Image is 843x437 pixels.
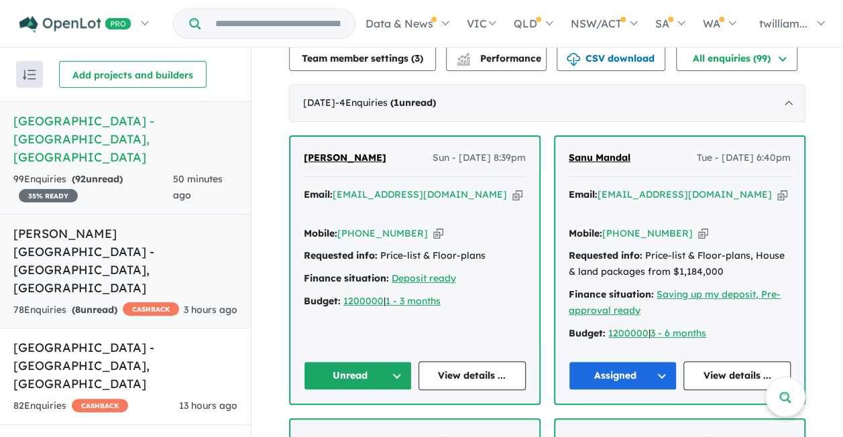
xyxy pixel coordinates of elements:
span: Tue - [DATE] 6:40pm [697,150,791,166]
span: Sun - [DATE] 8:39pm [433,150,526,166]
a: Deposit ready [392,272,456,284]
button: Copy [433,227,443,241]
strong: Budget: [569,327,606,339]
span: Performance [459,52,541,64]
span: 8 [75,304,80,316]
div: 99 Enquir ies [13,172,173,204]
button: Assigned [569,361,677,390]
div: | [569,326,791,342]
img: sort.svg [23,70,36,80]
div: [DATE] [289,84,805,122]
span: - 4 Enquir ies [335,97,436,109]
img: download icon [567,53,580,66]
strong: Finance situation: [569,288,654,300]
span: Sanu Mandal [569,151,630,164]
strong: Email: [304,188,333,200]
span: 3 [414,52,420,64]
button: Add projects and builders [59,61,207,88]
img: line-chart.svg [457,53,469,60]
a: [EMAIL_ADDRESS][DOMAIN_NAME] [333,188,507,200]
a: 1200000 [608,327,649,339]
button: Copy [698,227,708,241]
h5: [GEOGRAPHIC_DATA] - [GEOGRAPHIC_DATA] , [GEOGRAPHIC_DATA] [13,112,237,166]
strong: ( unread) [72,173,123,185]
strong: Finance situation: [304,272,389,284]
h5: [PERSON_NAME][GEOGRAPHIC_DATA] - [GEOGRAPHIC_DATA] , [GEOGRAPHIC_DATA] [13,225,237,297]
button: All enquiries (99) [676,44,797,71]
div: Price-list & Floor-plans [304,248,526,264]
strong: Budget: [304,295,341,307]
a: Sanu Mandal [569,150,630,166]
strong: Mobile: [569,227,602,239]
a: View details ... [418,361,526,390]
div: 82 Enquir ies [13,398,128,414]
span: 92 [75,173,86,185]
button: Copy [512,188,522,202]
span: twilliam... [759,17,807,30]
img: bar-chart.svg [457,57,470,66]
span: CASHBACK [123,302,179,316]
button: Unread [304,361,412,390]
button: Team member settings (3) [289,44,436,71]
span: 1 [394,97,399,109]
strong: Email: [569,188,598,200]
span: 50 minutes ago [173,173,223,201]
input: Try estate name, suburb, builder or developer [203,9,352,38]
strong: ( unread) [390,97,436,109]
strong: ( unread) [72,304,117,316]
strong: Requested info: [304,249,378,261]
strong: Requested info: [569,249,642,261]
a: 1200000 [343,295,384,307]
div: 78 Enquir ies [13,302,179,318]
a: 3 - 6 months [651,327,706,339]
a: [EMAIL_ADDRESS][DOMAIN_NAME] [598,188,772,200]
a: View details ... [683,361,791,390]
a: 1 - 3 months [386,295,441,307]
div: | [304,294,526,310]
span: 13 hours ago [179,399,237,412]
div: Price-list & Floor-plans, House & land packages from $1,184,000 [569,248,791,280]
img: Openlot PRO Logo White [19,16,131,33]
a: [PHONE_NUMBER] [602,227,693,239]
strong: Mobile: [304,227,337,239]
button: Performance [446,44,547,71]
span: 35 % READY [19,189,78,202]
span: 3 hours ago [184,304,237,316]
span: [PERSON_NAME] [304,151,386,164]
h5: [GEOGRAPHIC_DATA] - [GEOGRAPHIC_DATA] , [GEOGRAPHIC_DATA] [13,338,237,393]
a: [PHONE_NUMBER] [337,227,428,239]
a: [PERSON_NAME] [304,150,386,166]
button: Copy [777,188,787,202]
span: CASHBACK [72,399,128,412]
button: CSV download [557,44,665,71]
a: Saving up my deposit, Pre-approval ready [569,288,781,316]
